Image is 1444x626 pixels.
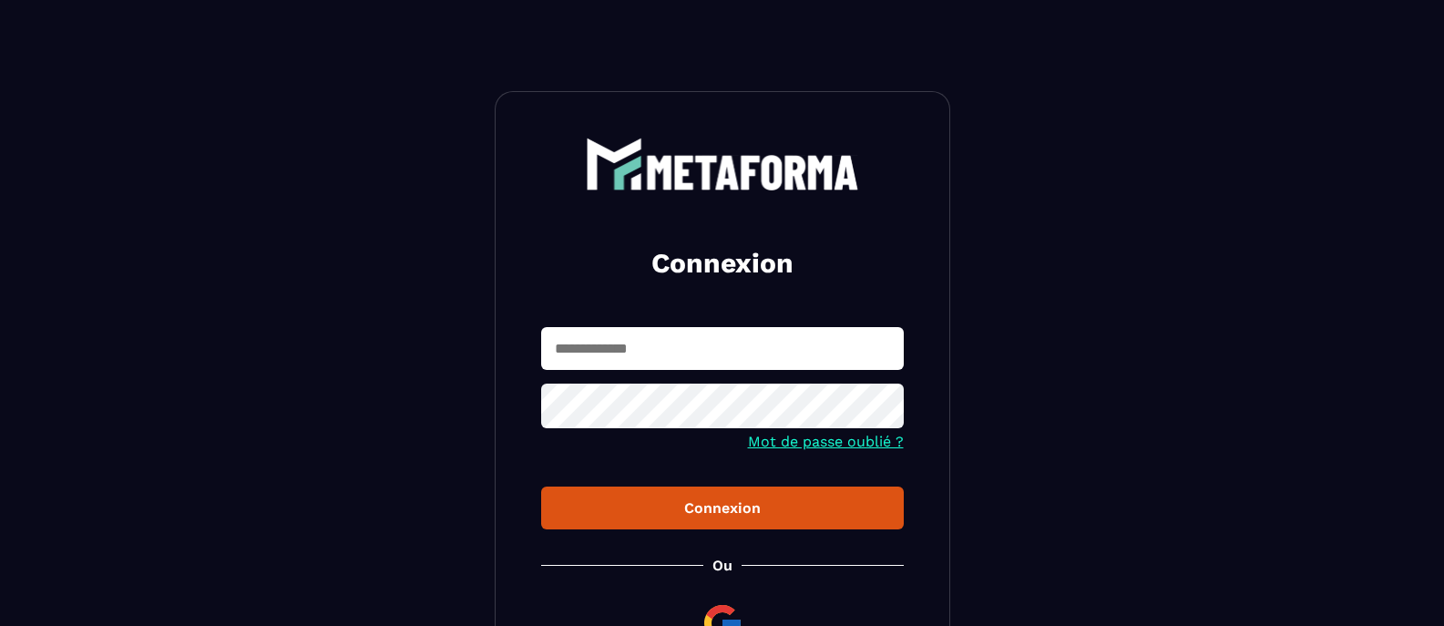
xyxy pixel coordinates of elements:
h2: Connexion [563,245,882,282]
a: logo [541,138,904,190]
a: Mot de passe oublié ? [748,433,904,450]
button: Connexion [541,487,904,529]
div: Connexion [556,499,889,517]
img: logo [586,138,859,190]
p: Ou [712,557,732,574]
